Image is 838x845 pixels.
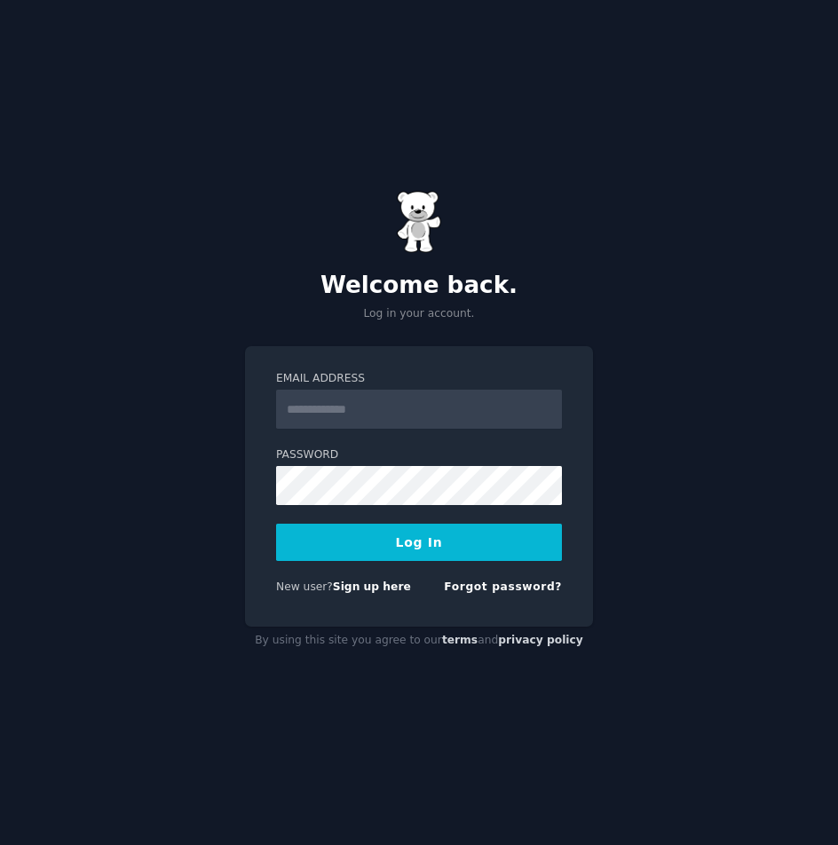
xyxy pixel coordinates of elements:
[276,447,562,463] label: Password
[276,580,333,593] span: New user?
[245,272,593,300] h2: Welcome back.
[498,634,583,646] a: privacy policy
[276,371,562,387] label: Email Address
[276,524,562,561] button: Log In
[245,306,593,322] p: Log in your account.
[444,580,562,593] a: Forgot password?
[333,580,411,593] a: Sign up here
[397,191,441,253] img: Gummy Bear
[245,627,593,655] div: By using this site you agree to our and
[442,634,478,646] a: terms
